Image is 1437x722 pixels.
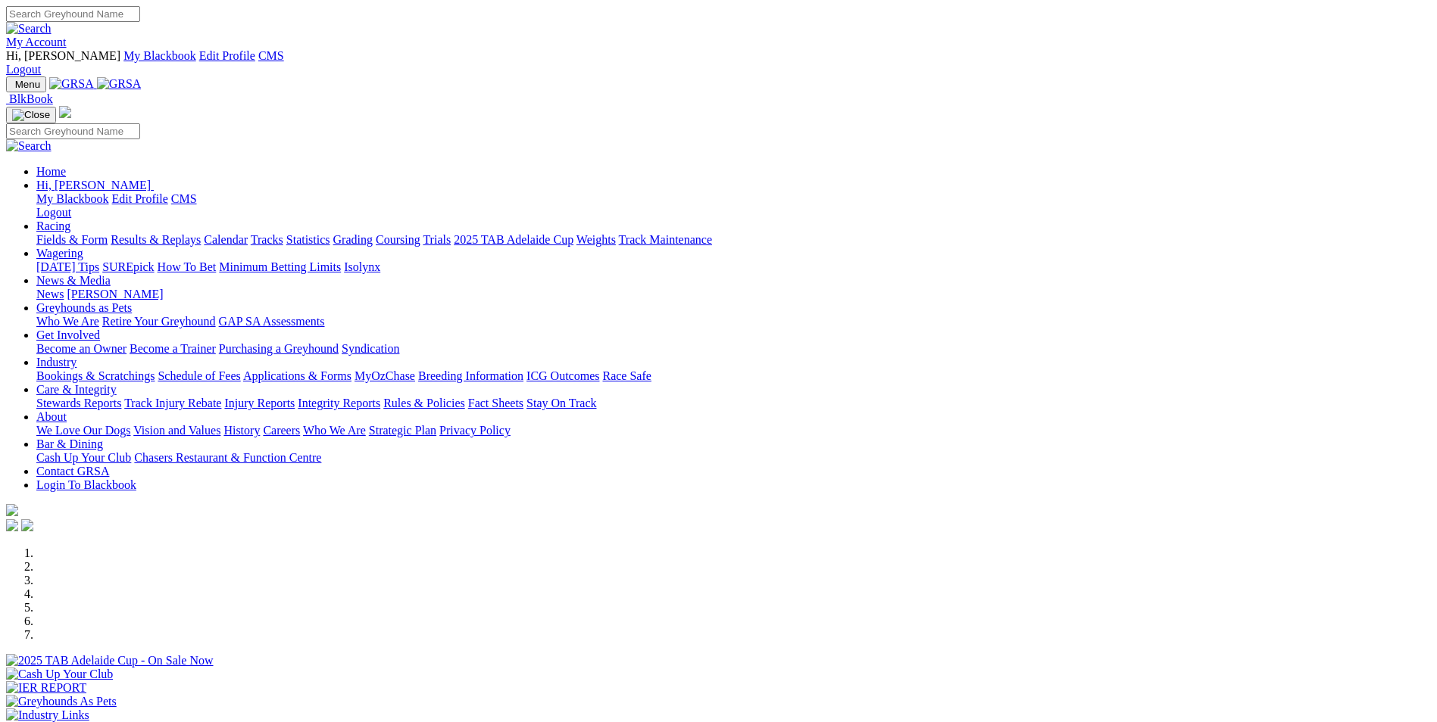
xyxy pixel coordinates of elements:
div: Bar & Dining [36,451,1431,465]
div: News & Media [36,288,1431,301]
a: Breeding Information [418,369,523,382]
a: ICG Outcomes [526,369,599,382]
a: Retire Your Greyhound [102,315,216,328]
input: Search [6,6,140,22]
a: Weights [576,233,616,246]
span: Hi, [PERSON_NAME] [36,179,151,191]
a: My Blackbook [36,192,109,205]
a: Isolynx [344,260,380,273]
a: SUREpick [102,260,154,273]
a: History [223,424,260,437]
a: Syndication [342,342,399,355]
a: Contact GRSA [36,465,109,478]
img: logo-grsa-white.png [59,106,71,118]
img: IER REPORT [6,681,86,695]
a: Fact Sheets [468,397,523,409]
img: Industry Links [6,708,89,722]
div: Industry [36,369,1431,383]
a: Vision and Values [133,424,220,437]
a: Home [36,165,66,178]
a: My Blackbook [123,49,196,62]
a: How To Bet [158,260,217,273]
a: Minimum Betting Limits [219,260,341,273]
a: Track Injury Rebate [124,397,221,409]
a: CMS [171,192,197,205]
a: MyOzChase [355,369,415,382]
img: Search [6,139,52,153]
a: Who We Are [303,424,366,437]
img: 2025 TAB Adelaide Cup - On Sale Now [6,654,214,668]
a: Purchasing a Greyhound [219,342,339,355]
img: facebook.svg [6,519,18,531]
a: Careers [263,424,300,437]
a: Racing [36,219,70,232]
a: BlkBook [6,92,53,105]
a: Injury Reports [224,397,295,409]
img: Search [6,22,52,36]
a: Logout [6,63,41,76]
a: News [36,288,64,300]
a: Race Safe [602,369,651,382]
span: Hi, [PERSON_NAME] [6,49,120,62]
a: Edit Profile [112,192,168,205]
div: Racing [36,233,1431,247]
a: Login To Blackbook [36,478,136,491]
a: Who We Are [36,315,99,328]
a: Strategic Plan [369,424,436,437]
a: Tracks [251,233,283,246]
a: Trials [423,233,451,246]
a: Become an Owner [36,342,127,355]
a: Calendar [204,233,248,246]
button: Toggle navigation [6,76,46,92]
a: Bookings & Scratchings [36,369,155,382]
a: Care & Integrity [36,383,117,396]
div: Get Involved [36,342,1431,356]
a: Stay On Track [526,397,596,409]
a: News & Media [36,274,111,287]
img: Cash Up Your Club [6,668,113,681]
a: Results & Replays [111,233,201,246]
img: twitter.svg [21,519,33,531]
a: Statistics [286,233,330,246]
a: 2025 TAB Adelaide Cup [454,233,573,246]
a: Track Maintenance [619,233,712,246]
div: My Account [6,49,1431,76]
a: Industry [36,356,77,369]
div: Wagering [36,260,1431,274]
button: Toggle navigation [6,107,56,123]
a: Rules & Policies [383,397,465,409]
span: Menu [15,79,40,90]
a: [PERSON_NAME] [67,288,163,300]
a: Schedule of Fees [158,369,240,382]
a: Fields & Form [36,233,108,246]
img: Close [12,109,50,121]
a: Bar & Dining [36,437,103,450]
a: My Account [6,36,67,48]
img: Greyhounds As Pets [6,695,117,708]
img: logo-grsa-white.png [6,504,18,516]
span: BlkBook [9,92,53,105]
a: We Love Our Dogs [36,424,130,437]
a: Applications & Forms [243,369,351,382]
div: Care & Integrity [36,397,1431,410]
input: Search [6,123,140,139]
a: GAP SA Assessments [219,315,325,328]
a: [DATE] Tips [36,260,99,273]
div: Hi, [PERSON_NAME] [36,192,1431,219]
a: Wagering [36,247,83,260]
div: About [36,424,1431,437]
a: Grading [333,233,373,246]
a: Chasers Restaurant & Function Centre [134,451,321,464]
a: Integrity Reports [298,397,380,409]
img: GRSA [97,77,142,91]
a: Cash Up Your Club [36,451,131,464]
a: Coursing [376,233,420,246]
a: Become a Trainer [130,342,216,355]
a: About [36,410,67,423]
a: Stewards Reports [36,397,121,409]
a: Greyhounds as Pets [36,301,132,314]
a: Edit Profile [199,49,255,62]
a: Get Involved [36,328,100,341]
a: Privacy Policy [439,424,511,437]
a: Logout [36,206,71,219]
